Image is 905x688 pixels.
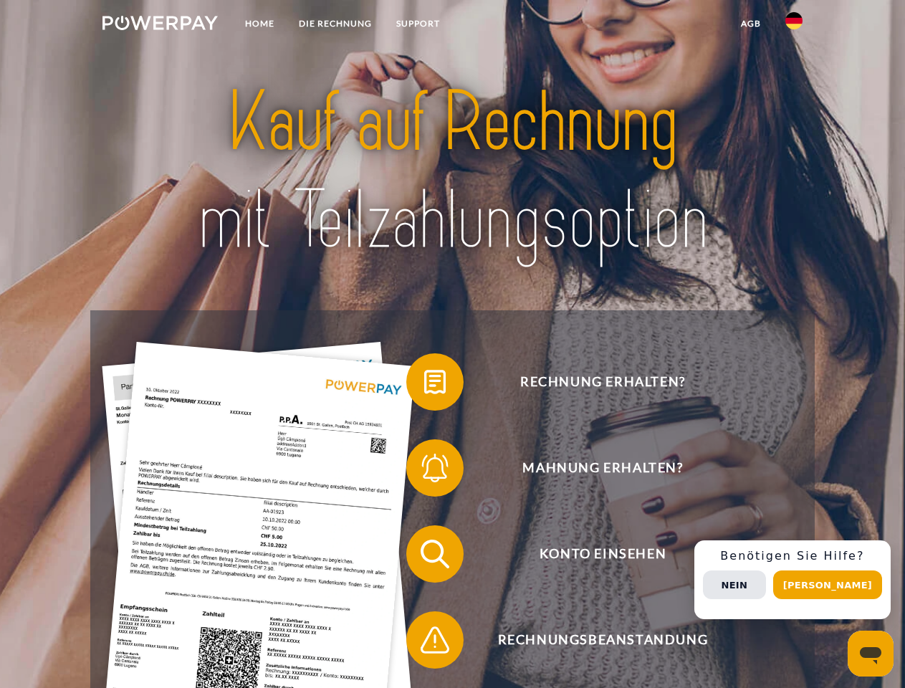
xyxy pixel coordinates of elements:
button: Nein [703,570,766,599]
span: Konto einsehen [427,525,778,583]
img: de [785,12,803,29]
a: DIE RECHNUNG [287,11,384,37]
span: Mahnung erhalten? [427,439,778,497]
img: qb_warning.svg [417,622,453,658]
span: Rechnung erhalten? [427,353,778,411]
a: SUPPORT [384,11,452,37]
a: Home [233,11,287,37]
img: qb_bell.svg [417,450,453,486]
img: title-powerpay_de.svg [137,69,768,274]
button: [PERSON_NAME] [773,570,882,599]
iframe: Schaltfläche zum Öffnen des Messaging-Fensters [848,631,894,677]
button: Rechnung erhalten? [406,353,779,411]
div: Schnellhilfe [694,540,891,619]
img: qb_search.svg [417,536,453,572]
button: Konto einsehen [406,525,779,583]
img: logo-powerpay-white.svg [102,16,218,30]
button: Mahnung erhalten? [406,439,779,497]
img: qb_bill.svg [417,364,453,400]
a: agb [729,11,773,37]
span: Rechnungsbeanstandung [427,611,778,669]
button: Rechnungsbeanstandung [406,611,779,669]
h3: Benötigen Sie Hilfe? [703,549,882,563]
